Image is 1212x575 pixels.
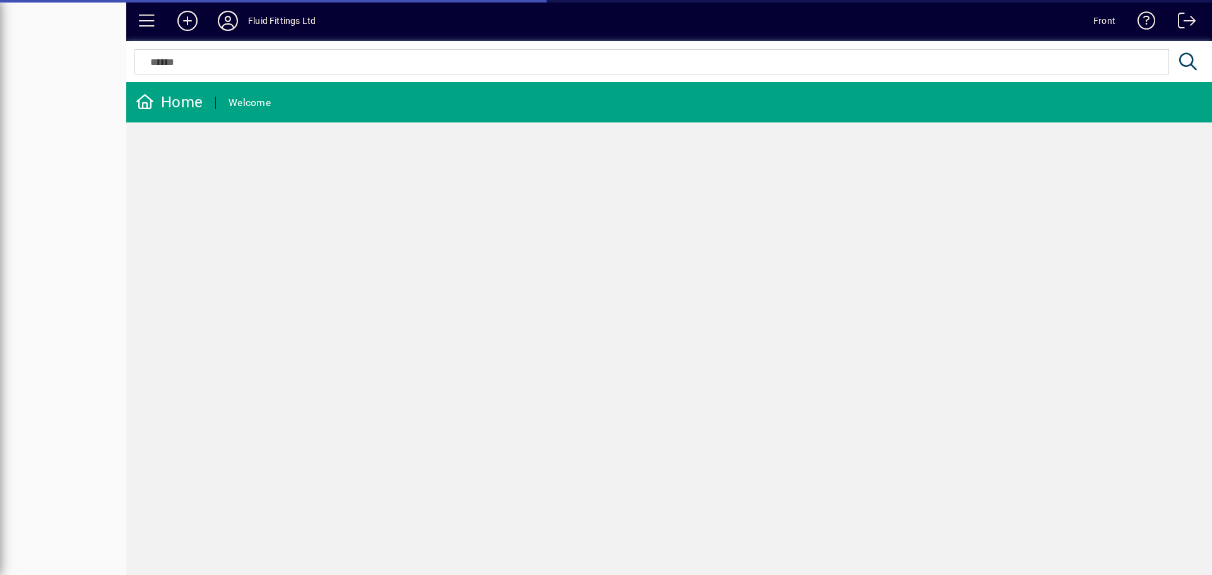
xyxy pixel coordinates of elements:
div: Welcome [229,93,271,113]
button: Profile [208,9,248,32]
button: Add [167,9,208,32]
div: Home [136,92,203,112]
a: Knowledge Base [1128,3,1156,44]
div: Fluid Fittings Ltd [248,11,316,31]
div: Front [1093,11,1115,31]
a: Logout [1168,3,1196,44]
